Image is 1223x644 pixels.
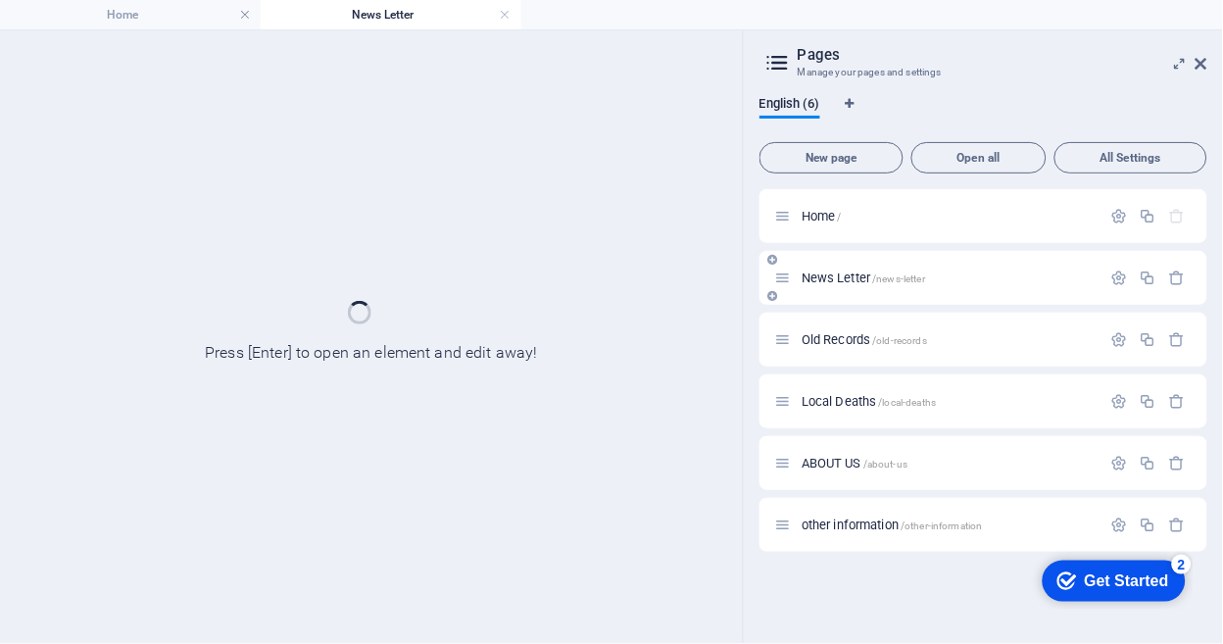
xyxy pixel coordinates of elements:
[902,520,984,531] span: /other-information
[1111,455,1128,471] div: Settings
[145,4,165,24] div: 2
[1169,393,1186,410] div: Remove
[863,459,907,470] span: /about-us
[1140,517,1156,533] div: Duplicate
[1111,393,1128,410] div: Settings
[802,209,842,223] span: Click to open page
[759,142,904,173] button: New page
[796,395,1101,408] div: Local Deaths/local-deaths
[759,97,1207,134] div: Language Tabs
[1140,208,1156,224] div: Duplicate
[1111,331,1128,348] div: Settings
[920,152,1038,164] span: Open all
[1111,517,1128,533] div: Settings
[802,332,927,347] span: Click to open page
[796,210,1101,223] div: Home/
[1169,331,1186,348] div: Remove
[796,272,1101,284] div: News Letter/news-letter
[838,212,842,223] span: /
[1169,517,1186,533] div: Remove
[1111,208,1128,224] div: Settings
[1169,208,1186,224] div: The startpage cannot be deleted
[1140,455,1156,471] div: Duplicate
[873,335,928,346] span: /old-records
[1169,455,1186,471] div: Remove
[16,10,159,51] div: Get Started 2 items remaining, 60% complete
[802,271,925,285] span: Click to open page
[796,333,1101,346] div: Old Records/old-records
[796,519,1101,531] div: other information/other-information
[802,394,936,409] span: Click to open page
[261,4,521,25] h4: News Letter
[798,46,1207,64] h2: Pages
[759,92,820,120] span: English (6)
[1054,142,1207,173] button: All Settings
[879,397,937,408] span: /local-deaths
[1140,331,1156,348] div: Duplicate
[796,457,1101,470] div: ABOUT US/about-us
[802,456,907,471] span: Click to open page
[1111,270,1128,286] div: Settings
[1169,270,1186,286] div: Remove
[1140,270,1156,286] div: Duplicate
[1063,152,1199,164] span: All Settings
[768,152,895,164] span: New page
[58,22,142,39] div: Get Started
[911,142,1047,173] button: Open all
[802,518,983,532] span: Click to open page
[1140,393,1156,410] div: Duplicate
[798,64,1168,81] h3: Manage your pages and settings
[873,273,926,284] span: /news-letter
